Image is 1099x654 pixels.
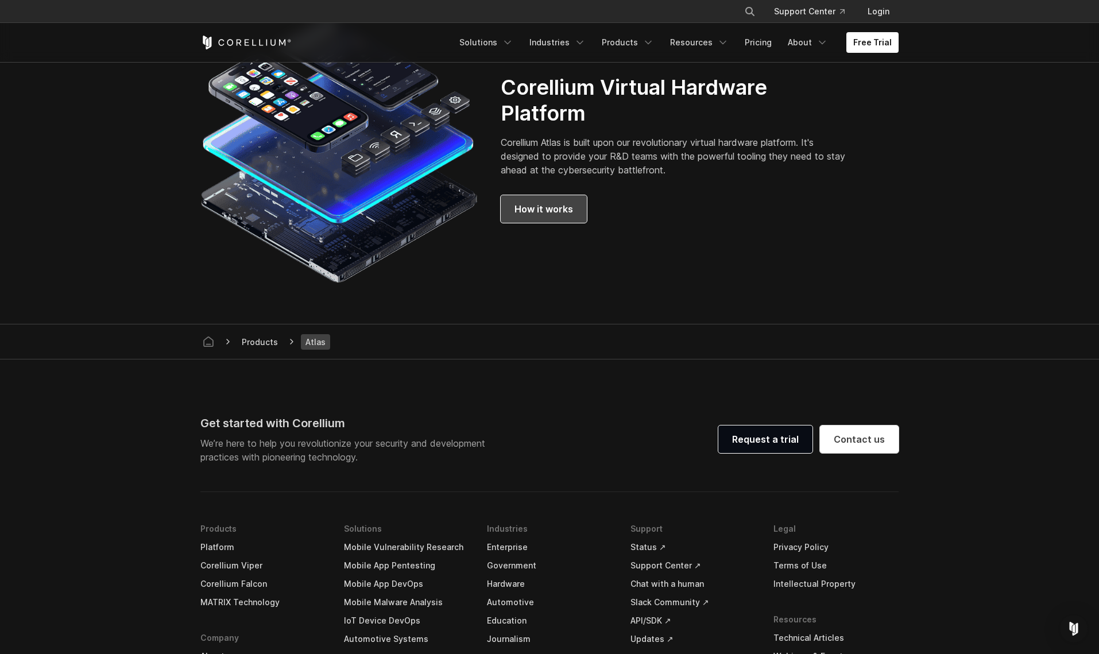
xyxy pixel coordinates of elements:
a: IoT Device DevOps [344,612,469,630]
a: Free Trial [846,32,899,53]
div: Get started with Corellium [200,415,494,432]
img: Corellium Virtual hardware platform for iOS and Android devices [200,10,478,287]
a: API/SDK ↗ [630,612,756,630]
a: Contact us [820,425,899,453]
a: Resources [663,32,736,53]
span: How it works [514,202,573,216]
a: Intellectual Property [773,575,899,593]
a: Journalism [487,630,612,648]
a: Industries [523,32,593,53]
a: Mobile App DevOps [344,575,469,593]
div: Open Intercom Messenger [1060,615,1088,643]
a: Login [858,1,899,22]
a: Terms of Use [773,556,899,575]
a: Corellium Home [200,36,292,49]
a: Mobile Malware Analysis [344,593,469,612]
a: Privacy Policy [773,538,899,556]
a: Solutions [452,32,520,53]
a: MATRIX Technology [200,593,326,612]
a: Platform [200,538,326,556]
a: Automotive [487,593,612,612]
a: How it works [501,195,587,223]
span: Atlas [301,334,330,350]
p: We’re here to help you revolutionize your security and development practices with pioneering tech... [200,436,494,464]
a: Education [487,612,612,630]
a: Support Center ↗ [630,556,756,575]
a: Corellium home [198,334,219,350]
div: Navigation Menu [730,1,899,22]
a: Corellium Viper [200,556,326,575]
a: Pricing [738,32,779,53]
a: Status ↗ [630,538,756,556]
a: Products [595,32,661,53]
a: Request a trial [718,425,812,453]
a: Technical Articles [773,629,899,647]
p: Corellium Atlas is built upon our revolutionary virtual hardware platform. It's designed to provi... [501,136,855,177]
h2: Corellium Virtual Hardware Platform [501,75,855,126]
a: Enterprise [487,538,612,556]
a: Chat with a human [630,575,756,593]
a: Updates ↗ [630,630,756,648]
a: Corellium Falcon [200,575,326,593]
button: Search [740,1,760,22]
div: Products [237,336,283,348]
a: Mobile Vulnerability Research [344,538,469,556]
a: Slack Community ↗ [630,593,756,612]
a: About [781,32,835,53]
div: Navigation Menu [452,32,899,53]
a: Automotive Systems [344,630,469,648]
a: Government [487,556,612,575]
a: Support Center [765,1,854,22]
span: Products [237,335,283,349]
a: Mobile App Pentesting [344,556,469,575]
a: Hardware [487,575,612,593]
